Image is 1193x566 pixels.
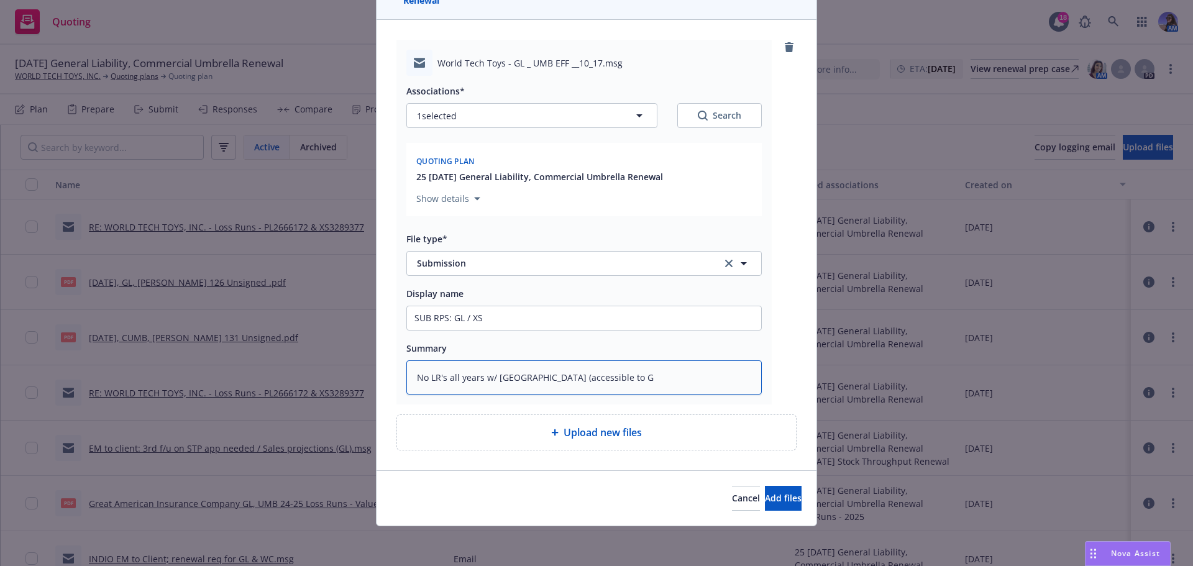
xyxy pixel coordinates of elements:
span: 1 selected [417,109,457,122]
div: Drag to move [1086,542,1101,565]
button: Submissionclear selection [406,251,762,276]
button: SearchSearch [677,103,762,128]
span: Summary [406,342,447,354]
span: Display name [406,288,464,299]
button: Cancel [732,486,760,511]
button: Nova Assist [1085,541,1171,566]
span: Quoting plan [416,156,475,167]
div: Upload new files [396,414,797,450]
span: Add files [765,492,802,504]
button: 25 [DATE] General Liability, Commercial Umbrella Renewal [416,170,663,183]
span: File type* [406,233,447,245]
svg: Search [698,111,708,121]
span: Nova Assist [1111,548,1160,559]
span: World Tech Toys - GL _ UMB EFF __10_17.msg [437,57,623,70]
span: Submission [417,257,705,270]
div: Search [698,109,741,122]
button: Show details [411,191,485,206]
input: Add display name here... [407,306,761,330]
a: remove [782,40,797,55]
button: 1selected [406,103,657,128]
span: Associations* [406,85,465,97]
textarea: No LR's all years w/ [GEOGRAPHIC_DATA] (accessible to G [406,360,762,395]
button: Add files [765,486,802,511]
span: Upload new files [564,425,642,440]
span: Cancel [732,492,760,504]
a: clear selection [721,256,736,271]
